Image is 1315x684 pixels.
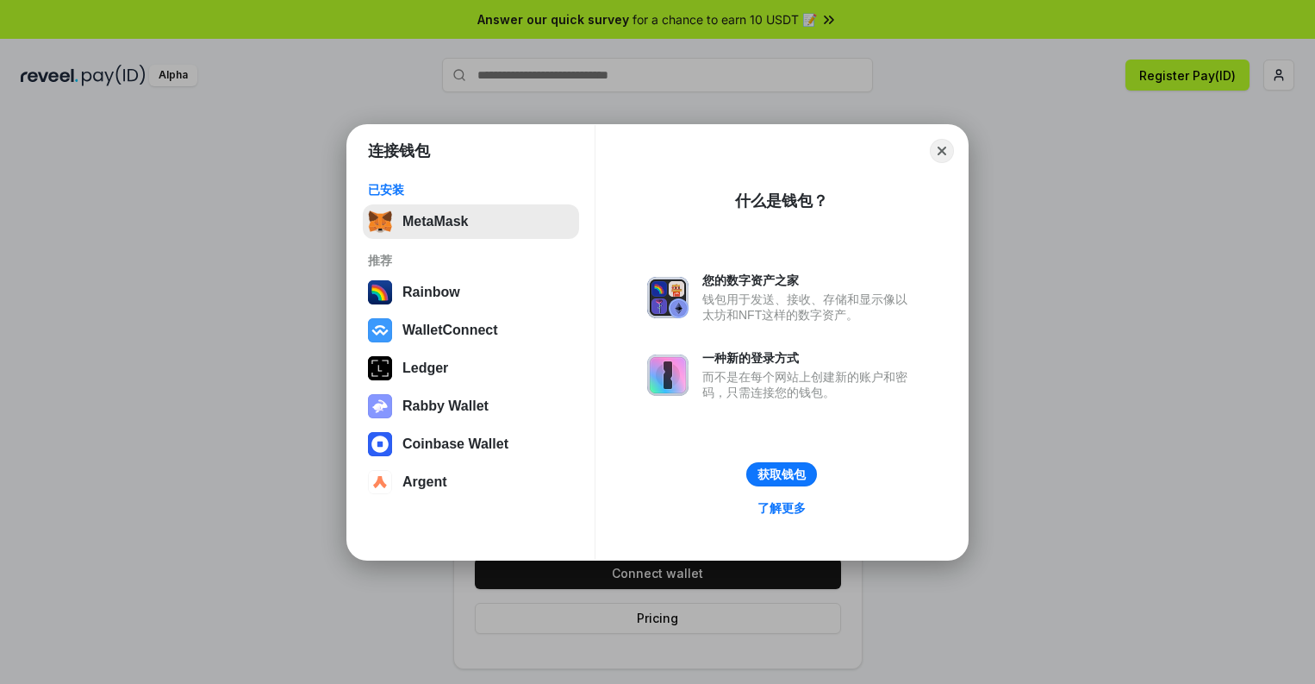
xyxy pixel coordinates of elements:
img: svg+xml,%3Csvg%20width%3D%2228%22%20height%3D%2228%22%20viewBox%3D%220%200%2028%2028%22%20fill%3D... [368,432,392,456]
div: 获取钱包 [757,467,806,482]
img: svg+xml,%3Csvg%20xmlns%3D%22http%3A%2F%2Fwww.w3.org%2F2000%2Fsvg%22%20fill%3D%22none%22%20viewBox... [647,277,689,318]
img: svg+xml,%3Csvg%20width%3D%2228%22%20height%3D%2228%22%20viewBox%3D%220%200%2028%2028%22%20fill%3D... [368,470,392,494]
button: Close [930,139,954,163]
div: Coinbase Wallet [402,436,508,452]
div: Argent [402,474,447,490]
a: 了解更多 [747,497,816,519]
div: Ledger [402,361,448,376]
button: 获取钱包 [746,462,817,486]
div: 您的数字资产之家 [702,273,916,288]
img: svg+xml,%3Csvg%20width%3D%22120%22%20height%3D%22120%22%20viewBox%3D%220%200%20120%20120%22%20fil... [368,280,392,304]
div: 已安装 [368,182,574,198]
img: svg+xml,%3Csvg%20width%3D%2228%22%20height%3D%2228%22%20viewBox%3D%220%200%2028%2028%22%20fill%3D... [368,318,392,342]
img: svg+xml,%3Csvg%20xmlns%3D%22http%3A%2F%2Fwww.w3.org%2F2000%2Fsvg%22%20fill%3D%22none%22%20viewBox... [647,355,689,396]
img: svg+xml,%3Csvg%20xmlns%3D%22http%3A%2F%2Fwww.w3.org%2F2000%2Fsvg%22%20width%3D%2228%22%20height%3... [368,356,392,380]
div: Rabby Wallet [402,398,489,414]
div: 推荐 [368,253,574,268]
div: WalletConnect [402,323,498,338]
div: 而不是在每个网站上创建新的账户和密码，只需连接您的钱包。 [702,369,916,400]
div: 一种新的登录方式 [702,350,916,366]
div: MetaMask [402,214,468,229]
button: Rabby Wallet [363,389,579,424]
img: svg+xml,%3Csvg%20fill%3D%22none%22%20height%3D%2233%22%20viewBox%3D%220%200%2035%2033%22%20width%... [368,210,392,234]
div: Rainbow [402,285,460,300]
div: 钱包用于发送、接收、存储和显示像以太坊和NFT这样的数字资产。 [702,292,916,323]
div: 什么是钱包？ [735,191,828,211]
button: MetaMask [363,204,579,239]
button: WalletConnect [363,313,579,348]
button: Coinbase Wallet [363,427,579,461]
button: Rainbow [363,275,579,310]
button: Ledger [363,351,579,386]
img: svg+xml,%3Csvg%20xmlns%3D%22http%3A%2F%2Fwww.w3.org%2F2000%2Fsvg%22%20fill%3D%22none%22%20viewBox... [368,394,392,418]
h1: 连接钱包 [368,141,430,161]
button: Argent [363,465,579,499]
div: 了解更多 [757,500,806,516]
